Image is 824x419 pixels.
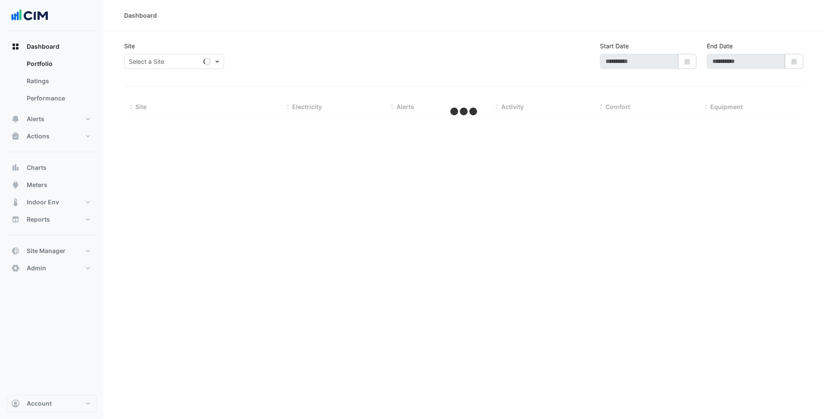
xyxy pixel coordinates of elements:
[27,198,59,206] span: Indoor Env
[7,260,97,277] button: Admin
[27,181,47,189] span: Meters
[11,115,20,123] app-icon: Alerts
[27,132,50,141] span: Actions
[501,103,524,110] span: Activity
[124,11,157,20] div: Dashboard
[7,395,97,412] button: Account
[27,115,44,123] span: Alerts
[7,242,97,260] button: Site Manager
[7,128,97,145] button: Actions
[11,132,20,141] app-icon: Actions
[27,247,66,255] span: Site Manager
[11,163,20,172] app-icon: Charts
[135,103,147,110] span: Site
[27,399,52,408] span: Account
[27,264,46,272] span: Admin
[20,55,97,72] a: Portfolio
[7,176,97,194] button: Meters
[11,215,20,224] app-icon: Reports
[10,7,49,24] img: Company Logo
[11,181,20,189] app-icon: Meters
[606,103,630,110] span: Comfort
[7,38,97,55] button: Dashboard
[292,103,322,110] span: Electricity
[7,194,97,211] button: Indoor Env
[7,159,97,176] button: Charts
[7,211,97,228] button: Reports
[710,103,743,110] span: Equipment
[11,198,20,206] app-icon: Indoor Env
[7,110,97,128] button: Alerts
[20,90,97,107] a: Performance
[11,42,20,51] app-icon: Dashboard
[11,264,20,272] app-icon: Admin
[20,72,97,90] a: Ratings
[27,42,59,51] span: Dashboard
[396,103,414,110] span: Alerts
[27,215,50,224] span: Reports
[11,247,20,255] app-icon: Site Manager
[707,41,733,50] label: End Date
[7,55,97,110] div: Dashboard
[27,163,47,172] span: Charts
[600,41,629,50] label: Start Date
[124,41,135,50] label: Site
